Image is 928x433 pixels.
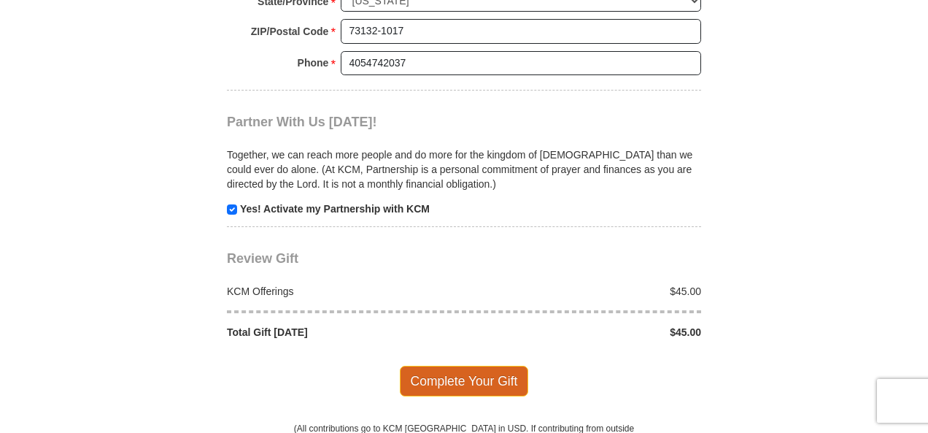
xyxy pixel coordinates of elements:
[240,203,430,215] strong: Yes! Activate my Partnership with KCM
[220,325,465,340] div: Total Gift [DATE]
[251,21,329,42] strong: ZIP/Postal Code
[298,53,329,73] strong: Phone
[220,284,465,299] div: KCM Offerings
[464,284,709,299] div: $45.00
[400,366,529,396] span: Complete Your Gift
[227,147,701,191] p: Together, we can reach more people and do more for the kingdom of [DEMOGRAPHIC_DATA] than we coul...
[227,115,377,129] span: Partner With Us [DATE]!
[227,251,298,266] span: Review Gift
[464,325,709,340] div: $45.00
